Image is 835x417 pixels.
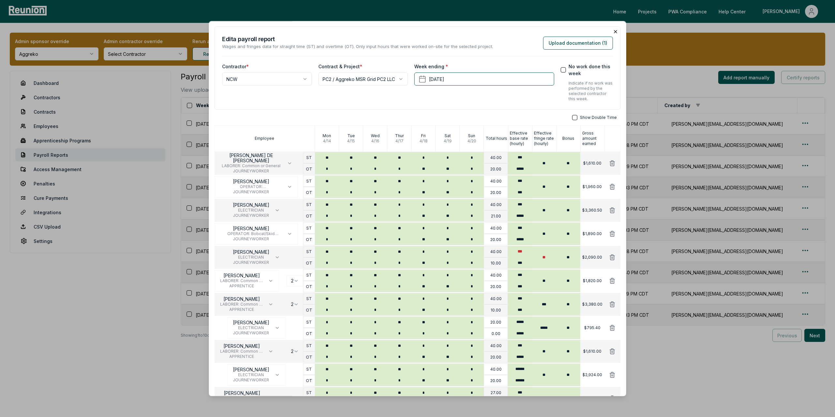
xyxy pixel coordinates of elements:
p: Indicate if no work was performed by the selected contractor this week. [569,81,613,102]
p: Sat [445,134,451,139]
p: ST [306,249,312,254]
p: ST [306,179,312,184]
p: OT [306,214,312,219]
label: No work done this week [569,63,613,77]
p: 4 / 16 [371,139,379,144]
p: 20.00 [490,355,501,360]
p: Gross amount earned [582,131,604,147]
p: [PERSON_NAME] [233,203,269,208]
p: 10.00 [491,261,501,266]
p: OT [306,167,312,172]
span: ELECTRICIAN [233,373,269,378]
label: Contract & Project [318,63,362,70]
p: Total hours [486,136,507,141]
button: Upload documentation (1) [543,37,613,50]
p: 4 / 20 [467,139,476,144]
p: ST [306,202,312,207]
p: 20.00 [490,190,501,195]
span: JOURNEYWORKER [233,331,269,336]
p: 40.00 [490,155,502,160]
p: Wages and fringes data for straight time (ST) and overtime (OT). Only input hours that were worke... [222,43,493,50]
span: LABORER: Common or General [220,279,263,284]
label: Contractor [222,63,249,70]
p: [PERSON_NAME] [220,179,282,184]
span: LABORER: Common or General [220,349,263,354]
span: OPERATOR: Backhoe/Excavator/Trackhoe [220,184,282,190]
p: 4 / 19 [444,139,452,144]
p: 40.00 [490,296,502,301]
p: 4 / 18 [419,139,428,144]
span: JOURNEYWORKER [220,190,282,195]
label: Week ending [414,63,448,70]
p: $3,380.00 [582,302,602,307]
p: 40.00 [490,179,502,184]
p: ST [306,273,312,278]
p: ST [306,155,312,160]
span: JOURNEYWORKER [233,260,269,265]
p: 4 / 15 [347,139,355,144]
p: ST [306,320,312,325]
p: OT [306,355,312,360]
p: 40.00 [490,226,502,231]
p: Effective base rate (hourly) [510,131,532,147]
p: $795.40 [584,326,600,331]
p: Bonus [562,136,574,141]
p: ST [306,390,312,395]
span: JOURNEYWORKER [220,237,282,242]
p: OT [306,378,312,383]
p: 40.00 [490,249,502,254]
p: 20.00 [490,378,501,383]
button: [DATE] [414,73,554,86]
p: [PERSON_NAME] [224,391,260,396]
p: OT [306,190,312,195]
p: ST [306,296,312,301]
p: 20.00 [490,167,501,172]
p: [PERSON_NAME] [220,297,263,302]
p: 40.00 [490,367,502,372]
span: ELECTRICIAN [233,326,269,331]
p: Sun [468,134,475,139]
p: ST [306,367,312,372]
p: [PERSON_NAME] DE [PERSON_NAME] [220,153,282,164]
p: $1,890.00 [583,232,602,237]
p: Thur [395,134,404,139]
p: $1,960.00 [583,184,602,190]
p: [PERSON_NAME] [233,250,269,255]
p: $1,610.00 [583,161,601,166]
p: [PERSON_NAME] [233,320,269,326]
p: 10.00 [491,308,501,313]
p: Fri [421,134,426,139]
span: JOURNEYWORKER [233,213,269,218]
p: 40.00 [490,202,502,207]
p: Employee [255,136,274,141]
p: $2,924.00 [583,373,602,378]
p: $1,820.00 [583,279,602,284]
p: [PERSON_NAME] [220,344,263,349]
p: Wed [371,134,380,139]
span: JOURNEYWORKER [233,378,269,383]
p: $3,360.50 [582,208,602,213]
p: ST [306,226,312,231]
p: 21.00 [491,214,501,219]
span: Show Double Time [580,115,617,120]
span: JOURNEYWORKER [220,169,282,174]
p: OT [306,284,312,289]
p: 20.00 [490,284,501,289]
p: 4 / 17 [395,139,403,144]
p: 4 / 14 [323,139,331,144]
p: OT [306,261,312,266]
p: OT [306,331,312,336]
p: [PERSON_NAME] [233,367,269,373]
span: APPRENTICE [220,354,263,360]
span: LABORER: Common or General [220,302,263,307]
p: $2,090.00 [582,255,602,260]
span: APPRENTICE [220,307,263,313]
p: Mon [323,134,331,139]
p: 0.00 [492,331,500,336]
span: OPERATOR: Bobcat/Skid Steer/Skid Loader [220,232,282,237]
p: [PERSON_NAME] [220,273,263,279]
span: ELECTRICIAN [233,255,269,260]
p: [PERSON_NAME] [220,226,282,232]
p: Tue [347,134,355,139]
span: ELECTRICIAN [233,208,269,213]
